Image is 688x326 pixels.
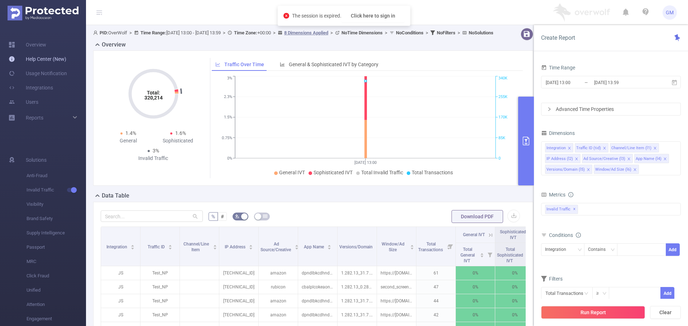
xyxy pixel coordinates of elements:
span: > [221,30,228,35]
p: dpndlbkcdhndgledknphojndebfdbecpeieamedm [298,308,337,322]
div: App Name (l4) [636,154,661,164]
i: Filter menu [485,243,495,266]
span: > [455,30,462,35]
span: GM [666,5,674,20]
i: icon: info-circle [568,192,573,197]
span: > [424,30,430,35]
span: > [127,30,134,35]
i: icon: down [602,291,607,296]
span: IP Address [225,244,247,249]
p: 1.282.13_31.7.9_1.0.4 [338,266,377,280]
div: Channel/Line Item (l1) [611,143,651,153]
i: Filter menu [524,243,534,266]
div: Sort [327,244,331,248]
p: amazon [259,266,298,280]
tspan: 0.75% [222,136,232,140]
span: Passport [27,240,86,254]
tspan: 255K [498,94,507,99]
li: Channel/Line Item (l1) [610,143,659,152]
p: https://[DOMAIN_NAME]/electron-landing/|400X300 [377,308,416,322]
span: 1.4% [125,130,136,136]
tspan: 340K [498,76,507,81]
tspan: 170K [498,115,507,120]
p: Test_NP [140,280,180,294]
p: 0% [495,308,534,322]
input: Start date [545,78,603,87]
span: Total Transactions [418,242,444,252]
li: Ad Source/Creative (l3) [582,154,633,163]
div: Contains [588,244,611,256]
p: 1.282.13_31.7.9_1.0.4 [338,294,377,308]
i: icon: line-chart [215,62,220,67]
div: Traffic ID (tid) [576,143,601,153]
span: % [211,214,215,219]
span: > [328,30,335,35]
span: Sophisticated IVT [500,229,526,240]
p: [TECHNICAL_ID] [219,266,258,280]
p: amazon [259,308,298,322]
li: IP Address (l2) [545,154,580,163]
span: Traffic Over Time [224,62,264,67]
span: Attention [27,297,86,312]
i: icon: caret-up [328,244,331,246]
i: icon: caret-down [295,247,298,249]
span: The session is expired. [292,13,405,19]
i: icon: caret-up [295,244,298,246]
span: Channel/Line Item [183,242,209,252]
li: Window/Ad Size (l6) [594,165,639,174]
a: Integrations [9,81,53,95]
i: icon: close [603,146,606,151]
i: icon: info-circle [576,233,581,238]
span: Invalid Traffic [545,205,578,214]
i: icon: caret-down [168,247,172,249]
i: icon: down [578,248,582,253]
i: icon: down [611,248,615,253]
span: Create Report [541,34,575,41]
p: dpndlbkcdhndgledknphojndebfdbecpeieamedm [298,266,337,280]
i: icon: caret-down [328,247,331,249]
i: icon: close [653,146,657,151]
a: Usage Notification [9,66,67,81]
p: 0% [495,294,534,308]
span: Time Range [541,65,575,70]
button: Run Report [541,306,645,319]
p: 1.282.13_0.282.0.9_1.2.6 [338,280,377,294]
span: Total Invalid Traffic [361,170,403,175]
span: Conditions [549,232,581,238]
span: ✕ [573,205,576,214]
button: Download PDF [451,210,503,223]
a: Users [9,95,38,109]
p: 42 [416,308,455,322]
b: No Time Dimensions [341,30,383,35]
i: icon: caret-up [249,244,253,246]
div: IP Address (l2) [546,154,573,164]
p: Test_NP [140,308,180,322]
i: icon: caret-down [213,247,217,249]
i: icon: caret-down [131,247,135,249]
img: Protected Media [8,6,78,20]
p: JS [101,294,140,308]
p: 61 [416,266,455,280]
p: [TECHNICAL_ID] [219,294,258,308]
span: 1.6% [175,130,186,136]
b: No Filters [437,30,455,35]
i: icon: user [93,30,100,35]
input: Search... [101,210,203,222]
b: No Solutions [469,30,493,35]
span: Sophisticated IVT [314,170,353,175]
div: Sort [168,244,172,248]
tspan: 2.3% [224,94,232,99]
h2: Overview [102,40,126,49]
span: Supply Intelligence [27,226,86,240]
i: icon: right [547,107,551,111]
i: icon: caret-up [410,244,414,246]
div: Invalid Traffic [128,155,178,162]
i: icon: close [575,157,578,161]
i: icon: caret-down [480,254,484,257]
div: Integration [546,143,566,153]
i: icon: caret-up [131,244,135,246]
a: Overview [9,38,46,52]
div: Sort [130,244,135,248]
div: General [104,137,153,145]
p: 0% [456,280,495,294]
